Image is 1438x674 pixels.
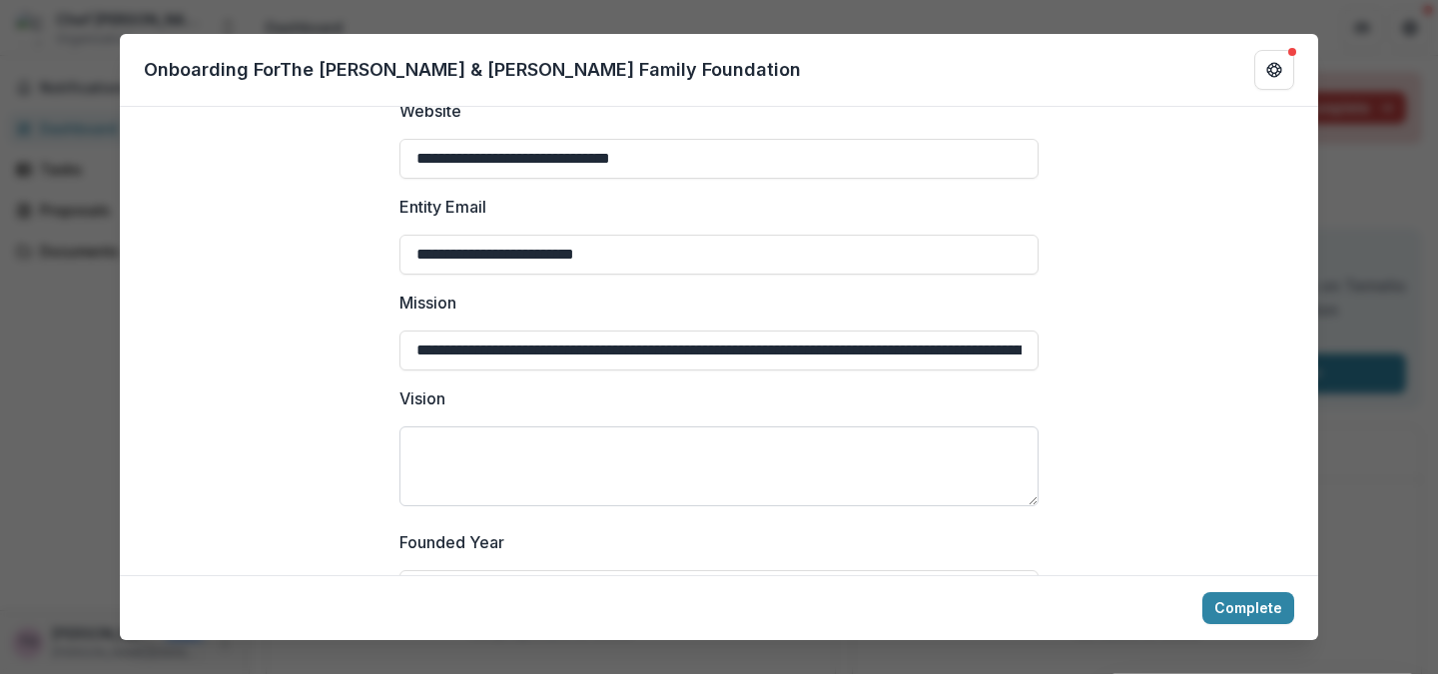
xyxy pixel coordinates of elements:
p: Onboarding For The [PERSON_NAME] & [PERSON_NAME] Family Foundation [144,56,801,83]
p: Vision [399,386,445,410]
button: Complete [1202,592,1294,624]
p: Entity Email [399,195,486,219]
p: Mission [399,291,456,315]
p: Founded Year [399,530,504,554]
p: Website [399,99,461,123]
button: Get Help [1254,50,1294,90]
